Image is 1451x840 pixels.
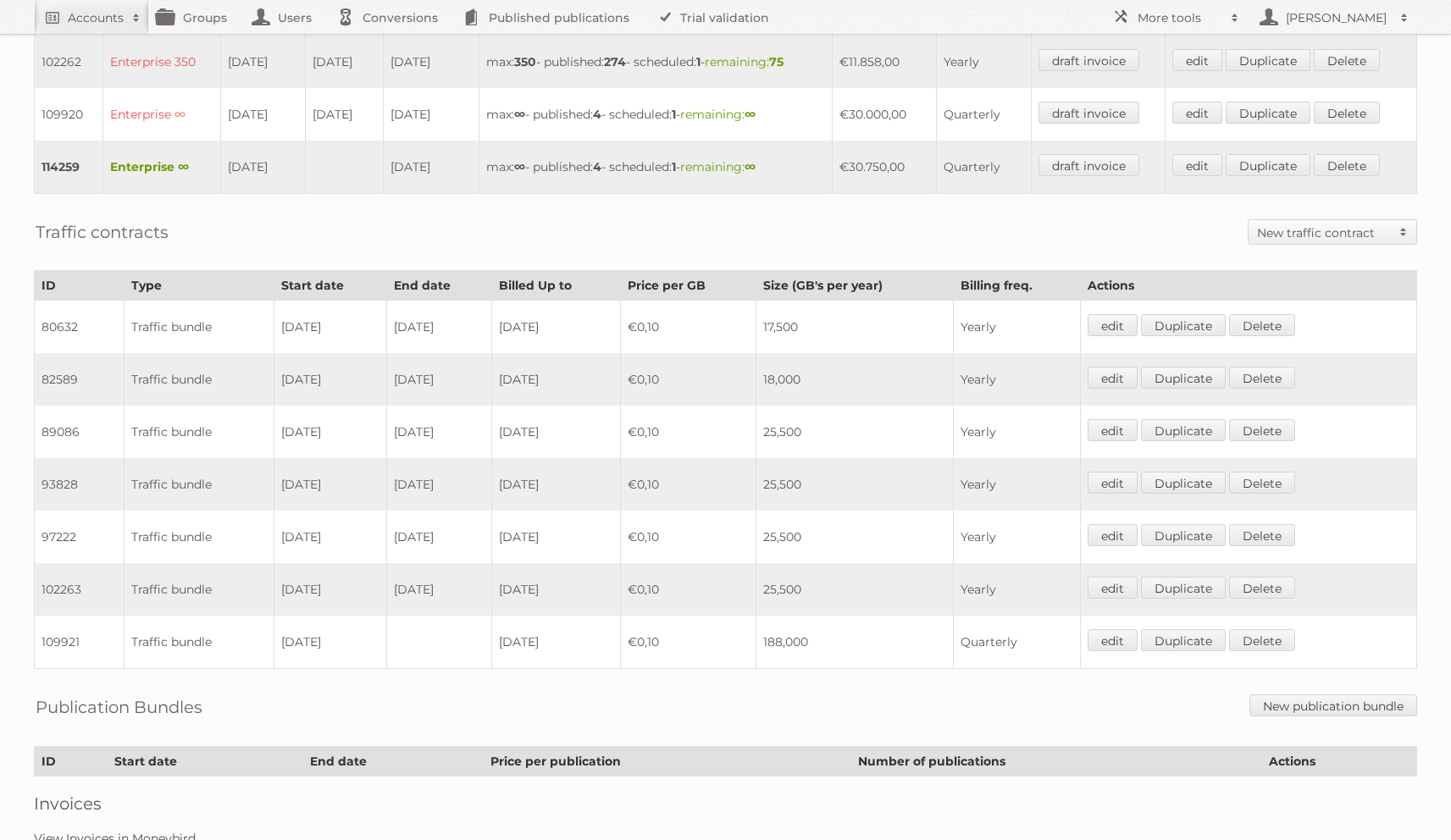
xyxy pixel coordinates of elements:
[593,159,601,174] strong: 4
[108,747,303,776] th: Start date
[745,107,756,122] strong: ∞
[303,747,484,776] th: End date
[35,88,103,141] td: 109920
[492,353,621,406] td: [DATE]
[672,107,676,122] strong: 1
[953,511,1080,563] td: Yearly
[620,301,756,354] td: €0,10
[124,458,274,511] td: Traffic bundle
[756,616,954,669] td: 188,000
[1229,472,1295,494] a: Delete
[305,36,383,88] td: [DATE]
[1314,49,1380,71] a: Delete
[492,271,621,301] th: Billed Up to
[1229,577,1295,599] a: Delete
[705,54,784,69] span: remaining:
[1088,419,1138,441] a: edit
[756,406,954,458] td: 25,500
[124,616,274,669] td: Traffic bundle
[756,511,954,563] td: 25,500
[953,353,1080,406] td: Yearly
[620,406,756,458] td: €0,10
[1141,577,1226,599] a: Duplicate
[1314,102,1380,124] a: Delete
[833,36,937,88] td: €11.858,00
[756,271,954,301] th: Size (GB's per year)
[1262,747,1417,776] th: Actions
[833,141,937,194] td: €30.750,00
[672,159,676,174] strong: 1
[1141,367,1226,389] a: Duplicate
[274,563,387,616] td: [DATE]
[1226,154,1310,176] a: Duplicate
[383,88,479,141] td: [DATE]
[124,563,274,616] td: Traffic bundle
[124,511,274,563] td: Traffic bundle
[1229,419,1295,441] a: Delete
[1038,154,1139,176] a: draft invoice
[220,36,305,88] td: [DATE]
[274,511,387,563] td: [DATE]
[103,141,220,194] td: Enterprise ∞
[953,406,1080,458] td: Yearly
[756,458,954,511] td: 25,500
[1229,524,1295,546] a: Delete
[953,271,1080,301] th: Billing freq.
[1226,102,1310,124] a: Duplicate
[387,301,492,354] td: [DATE]
[1088,524,1138,546] a: edit
[103,88,220,141] td: Enterprise ∞
[387,271,492,301] th: End date
[604,54,626,69] strong: 274
[492,301,621,354] td: [DATE]
[756,563,954,616] td: 25,500
[1229,314,1295,336] a: Delete
[35,616,125,669] td: 109921
[274,458,387,511] td: [DATE]
[756,301,954,354] td: 17,500
[1138,9,1222,26] h2: More tools
[1080,271,1416,301] th: Actions
[492,406,621,458] td: [DATE]
[387,406,492,458] td: [DATE]
[35,747,108,776] th: ID
[492,458,621,511] td: [DATE]
[34,793,1417,814] h2: Invoices
[1314,154,1380,176] a: Delete
[953,458,1080,511] td: Yearly
[35,511,125,563] td: 97222
[620,271,756,301] th: Price per GB
[274,353,387,406] td: [DATE]
[1249,694,1417,716] a: New publication bundle
[833,88,937,141] td: €30.000,00
[620,616,756,669] td: €0,10
[696,54,701,69] strong: 1
[937,141,1032,194] td: Quarterly
[274,301,387,354] td: [DATE]
[274,616,387,669] td: [DATE]
[1172,102,1222,124] a: edit
[387,511,492,563] td: [DATE]
[1282,9,1392,26] h2: [PERSON_NAME]
[383,36,479,88] td: [DATE]
[274,271,387,301] th: Start date
[383,141,479,194] td: [DATE]
[680,107,756,122] span: remaining:
[36,694,202,720] h2: Publication Bundles
[620,458,756,511] td: €0,10
[103,36,220,88] td: Enterprise 350
[1257,224,1391,241] h2: New traffic contract
[492,511,621,563] td: [DATE]
[479,141,832,194] td: max: - published: - scheduled: -
[35,36,103,88] td: 102262
[1088,472,1138,494] a: edit
[479,36,832,88] td: max: - published: - scheduled: -
[1229,367,1295,389] a: Delete
[68,9,124,26] h2: Accounts
[514,107,525,122] strong: ∞
[937,36,1032,88] td: Yearly
[1141,472,1226,494] a: Duplicate
[1249,220,1416,244] a: New traffic contract
[937,88,1032,141] td: Quarterly
[35,458,125,511] td: 93828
